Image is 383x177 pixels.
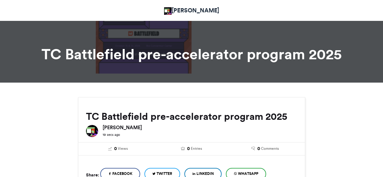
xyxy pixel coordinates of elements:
span: 0 [187,146,190,152]
img: Victoria Olaonipekun [164,7,172,15]
span: Comments [261,146,279,151]
h1: TC Battlefield pre-accelerator program 2025 [24,47,360,61]
a: 0 Entries [159,146,224,152]
span: Views [118,146,128,151]
span: WhatsApp [238,171,258,176]
h2: TC Battlefield pre-accelerator program 2025 [86,111,297,122]
a: 0 Comments [233,146,297,152]
small: 19 secs ago [103,133,120,137]
h6: [PERSON_NAME] [103,125,297,130]
span: Twitter [157,171,172,176]
span: LinkedIn [196,171,214,176]
a: [PERSON_NAME] [164,6,219,15]
a: 0 Views [86,146,150,152]
img: Victoria Olaonipekun [86,125,98,137]
span: Entries [191,146,202,151]
span: 0 [257,146,260,152]
span: 0 [114,146,117,152]
span: Facebook [112,171,132,176]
